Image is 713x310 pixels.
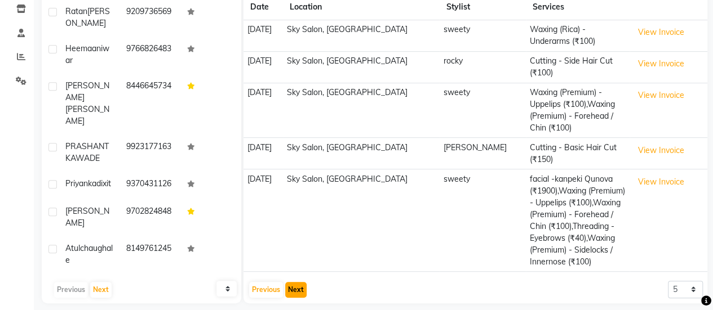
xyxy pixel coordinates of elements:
[283,138,440,169] td: Sky Salon, [GEOGRAPHIC_DATA]
[440,138,526,169] td: [PERSON_NAME]
[633,24,689,41] button: View Invoice
[283,169,440,272] td: Sky Salon, [GEOGRAPHIC_DATA]
[249,282,283,298] button: Previous
[526,51,630,83] td: Cutting - Side Hair Cut (₹100)
[633,142,689,159] button: View Invoice
[96,178,111,188] span: dixit
[243,20,283,52] td: [DATE]
[633,55,689,73] button: View Invoice
[65,6,87,16] span: ratan
[283,83,440,138] td: Sky Salon, [GEOGRAPHIC_DATA]
[65,243,113,265] span: chaughale
[526,83,630,138] td: Waxing (Premium) - Uppelips (₹100),Waxing (Premium) - Forehead / Chin (₹100)
[440,51,526,83] td: rocky
[119,199,180,236] td: 9702824848
[243,51,283,83] td: [DATE]
[243,138,283,169] td: [DATE]
[633,173,689,191] button: View Invoice
[440,169,526,272] td: sweety
[243,83,283,138] td: [DATE]
[65,80,109,102] span: [PERSON_NAME]
[283,51,440,83] td: Sky Salon, [GEOGRAPHIC_DATA]
[65,6,110,28] span: [PERSON_NAME]
[65,104,109,126] span: [PERSON_NAME]
[119,73,180,134] td: 8446645734
[526,20,630,52] td: Waxing (Rica) - Underarms (₹100)
[65,243,80,253] span: atul
[90,282,112,298] button: Next
[119,36,180,73] td: 9766826483
[119,236,180,273] td: 8149761245
[283,20,440,52] td: Sky Salon, [GEOGRAPHIC_DATA]
[119,134,180,171] td: 9923177163
[65,141,109,151] span: PRASHANT
[243,169,283,272] td: [DATE]
[633,87,689,104] button: View Invoice
[440,83,526,138] td: sweety
[65,206,109,228] span: [PERSON_NAME]
[65,43,92,53] span: heema
[285,282,307,298] button: Next
[65,153,100,163] span: KAWADE
[65,178,96,188] span: priyanka
[526,169,630,272] td: facial -kanpeki Qunova (₹1900),Waxing (Premium) - Uppelips (₹100),Waxing (Premium) - Forehead / C...
[440,20,526,52] td: sweety
[526,138,630,169] td: Cutting - Basic Hair Cut (₹150)
[119,171,180,199] td: 9370431126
